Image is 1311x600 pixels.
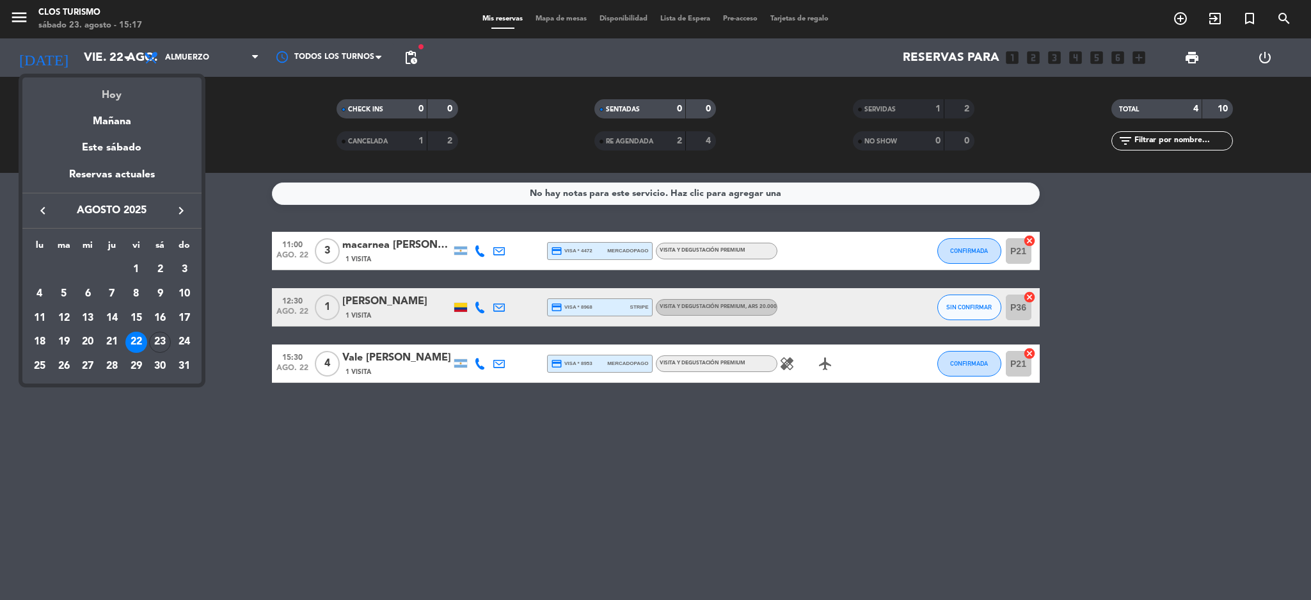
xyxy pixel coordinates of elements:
[75,354,100,378] td: 27 de agosto de 2025
[170,202,193,219] button: keyboard_arrow_right
[101,332,123,353] div: 21
[124,306,148,330] td: 15 de agosto de 2025
[125,332,147,353] div: 22
[28,330,52,355] td: 18 de agosto de 2025
[100,282,124,306] td: 7 de agosto de 2025
[29,355,51,377] div: 25
[77,355,99,377] div: 27
[148,282,173,306] td: 9 de agosto de 2025
[173,203,189,218] i: keyboard_arrow_right
[148,238,173,258] th: sábado
[75,306,100,330] td: 13 de agosto de 2025
[148,330,173,355] td: 23 de agosto de 2025
[100,330,124,355] td: 21 de agosto de 2025
[52,330,76,355] td: 19 de agosto de 2025
[125,307,147,329] div: 15
[125,355,147,377] div: 29
[172,330,196,355] td: 24 de agosto de 2025
[75,238,100,258] th: miércoles
[125,283,147,305] div: 8
[29,307,51,329] div: 11
[75,330,100,355] td: 20 de agosto de 2025
[173,307,195,329] div: 17
[124,238,148,258] th: viernes
[29,283,51,305] div: 4
[77,332,99,353] div: 20
[52,238,76,258] th: martes
[100,354,124,378] td: 28 de agosto de 2025
[28,354,52,378] td: 25 de agosto de 2025
[52,282,76,306] td: 5 de agosto de 2025
[22,104,202,130] div: Mañana
[148,258,173,282] td: 2 de agosto de 2025
[28,238,52,258] th: lunes
[77,283,99,305] div: 6
[149,283,171,305] div: 9
[53,355,75,377] div: 26
[54,202,170,219] span: agosto 2025
[53,283,75,305] div: 5
[124,258,148,282] td: 1 de agosto de 2025
[101,307,123,329] div: 14
[124,282,148,306] td: 8 de agosto de 2025
[22,77,202,104] div: Hoy
[149,355,171,377] div: 30
[125,259,147,280] div: 1
[77,307,99,329] div: 13
[35,203,51,218] i: keyboard_arrow_left
[173,283,195,305] div: 10
[22,130,202,166] div: Este sábado
[124,354,148,378] td: 29 de agosto de 2025
[28,306,52,330] td: 11 de agosto de 2025
[52,306,76,330] td: 12 de agosto de 2025
[75,282,100,306] td: 6 de agosto de 2025
[148,306,173,330] td: 16 de agosto de 2025
[124,330,148,355] td: 22 de agosto de 2025
[52,354,76,378] td: 26 de agosto de 2025
[149,307,171,329] div: 16
[28,282,52,306] td: 4 de agosto de 2025
[29,332,51,353] div: 18
[149,259,171,280] div: 2
[173,355,195,377] div: 31
[172,354,196,378] td: 31 de agosto de 2025
[172,258,196,282] td: 3 de agosto de 2025
[172,282,196,306] td: 10 de agosto de 2025
[53,332,75,353] div: 19
[22,166,202,193] div: Reservas actuales
[31,202,54,219] button: keyboard_arrow_left
[28,258,124,282] td: AGO.
[100,306,124,330] td: 14 de agosto de 2025
[172,306,196,330] td: 17 de agosto de 2025
[148,354,173,378] td: 30 de agosto de 2025
[100,238,124,258] th: jueves
[172,238,196,258] th: domingo
[101,355,123,377] div: 28
[149,332,171,353] div: 23
[101,283,123,305] div: 7
[173,332,195,353] div: 24
[173,259,195,280] div: 3
[53,307,75,329] div: 12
